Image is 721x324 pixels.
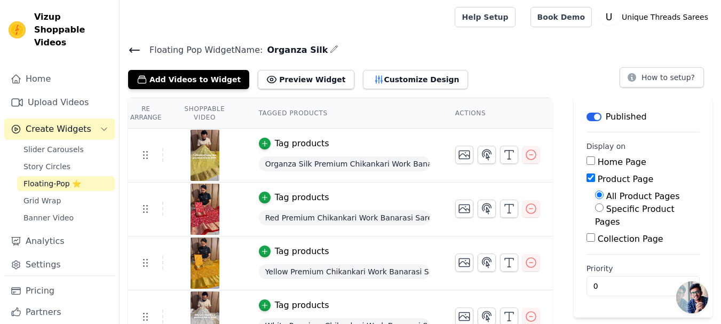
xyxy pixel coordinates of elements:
[128,98,163,129] th: Re Arrange
[190,238,220,289] img: vizup-images-3029.jpg
[190,184,220,235] img: vizup-images-5811.jpg
[259,137,329,150] button: Tag products
[275,137,329,150] div: Tag products
[530,7,592,27] a: Book Demo
[606,110,647,123] p: Published
[606,191,680,201] label: All Product Pages
[246,98,442,129] th: Tagged Products
[606,12,613,22] text: U
[259,264,430,279] span: Yellow Premium Chikankari Work Banarasi Saree
[259,191,329,204] button: Tag products
[17,210,115,225] a: Banner Video
[17,193,115,208] a: Grid Wrap
[275,245,329,258] div: Tag products
[598,234,663,244] label: Collection Page
[275,191,329,204] div: Tag products
[330,43,338,57] div: Edit Name
[17,159,115,174] a: Story Circles
[442,98,552,129] th: Actions
[23,178,81,189] span: Floating-Pop ⭐
[17,176,115,191] a: Floating-Pop ⭐
[141,44,263,57] span: Floating Pop Widget Name:
[598,174,654,184] label: Product Page
[4,92,115,113] a: Upload Videos
[263,44,328,57] span: Organza Silk
[455,146,473,164] button: Change Thumbnail
[676,281,708,313] div: Open chat
[4,231,115,252] a: Analytics
[4,254,115,275] a: Settings
[9,21,26,38] img: Vizup
[598,157,646,167] label: Home Page
[4,280,115,302] a: Pricing
[128,70,249,89] button: Add Videos to Widget
[259,299,329,312] button: Tag products
[363,70,468,89] button: Customize Design
[620,75,704,85] a: How to setup?
[4,302,115,323] a: Partners
[23,212,74,223] span: Banner Video
[587,141,626,152] legend: Display on
[34,11,110,49] span: Vizup Shoppable Videos
[23,161,70,172] span: Story Circles
[587,263,700,274] label: Priority
[455,7,515,27] a: Help Setup
[620,67,704,88] button: How to setup?
[258,70,354,89] button: Preview Widget
[163,98,245,129] th: Shoppable Video
[595,204,675,227] label: Specific Product Pages
[617,7,712,27] p: Unique Threads Sarees
[23,195,61,206] span: Grid Wrap
[455,254,473,272] button: Change Thumbnail
[17,142,115,157] a: Slider Carousels
[259,156,430,171] span: Organza Silk Premium Chikankari Work Banarasi Saree
[259,210,430,225] span: Red Premium Chikankari Work Banarasi Saree
[259,245,329,258] button: Tag products
[275,299,329,312] div: Tag products
[4,68,115,90] a: Home
[26,123,91,136] span: Create Widgets
[190,130,220,181] img: vizup-images-d4f4.jpg
[23,144,84,155] span: Slider Carousels
[4,118,115,140] button: Create Widgets
[600,7,712,27] button: U Unique Threads Sarees
[455,200,473,218] button: Change Thumbnail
